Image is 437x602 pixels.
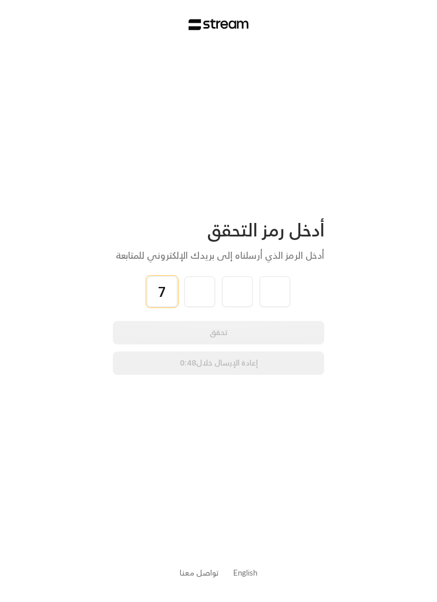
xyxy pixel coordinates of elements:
button: تواصل معنا [180,567,219,579]
div: أدخل الرمز الذي أرسلناه إلى بريدك الإلكتروني للمتابعة [113,248,324,262]
a: English [233,563,257,583]
img: Stream Logo [189,19,249,31]
div: أدخل رمز التحقق [113,219,324,241]
a: تواصل معنا [180,566,219,580]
